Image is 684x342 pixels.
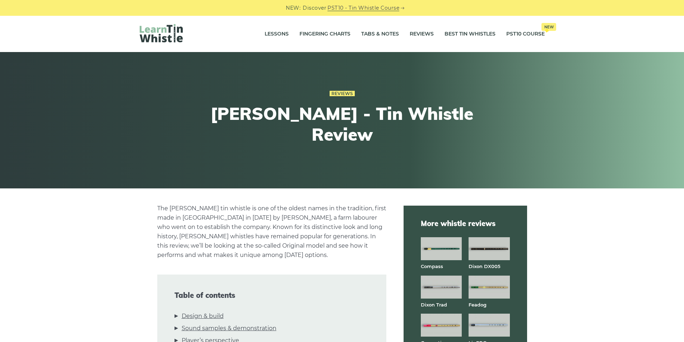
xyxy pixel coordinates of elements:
[541,23,556,31] span: New
[469,263,501,269] a: Dixon DX005
[421,219,510,229] span: More whistle reviews
[157,204,386,260] p: The [PERSON_NAME] tin whistle is one of the oldest names in the tradition, first made in [GEOGRAP...
[469,314,509,337] img: Lir PRO aluminum tin whistle full front view
[469,237,509,260] img: Dixon DX005 tin whistle full front view
[182,311,224,321] a: Design & build
[421,263,443,269] a: Compass
[421,314,462,337] img: Generation brass tin whistle full front view
[506,25,545,43] a: PST10 CourseNew
[361,25,399,43] a: Tabs & Notes
[410,25,434,43] a: Reviews
[210,103,474,145] h1: [PERSON_NAME] - Tin Whistle Review
[140,24,183,42] img: LearnTinWhistle.com
[445,25,495,43] a: Best Tin Whistles
[469,302,487,308] a: Feadog
[299,25,350,43] a: Fingering Charts
[469,276,509,299] img: Feadog brass tin whistle full front view
[265,25,289,43] a: Lessons
[182,324,276,333] a: Sound samples & demonstration
[175,291,369,300] span: Table of contents
[421,302,447,308] a: Dixon Trad
[330,91,355,97] a: Reviews
[421,276,462,299] img: Dixon Trad tin whistle full front view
